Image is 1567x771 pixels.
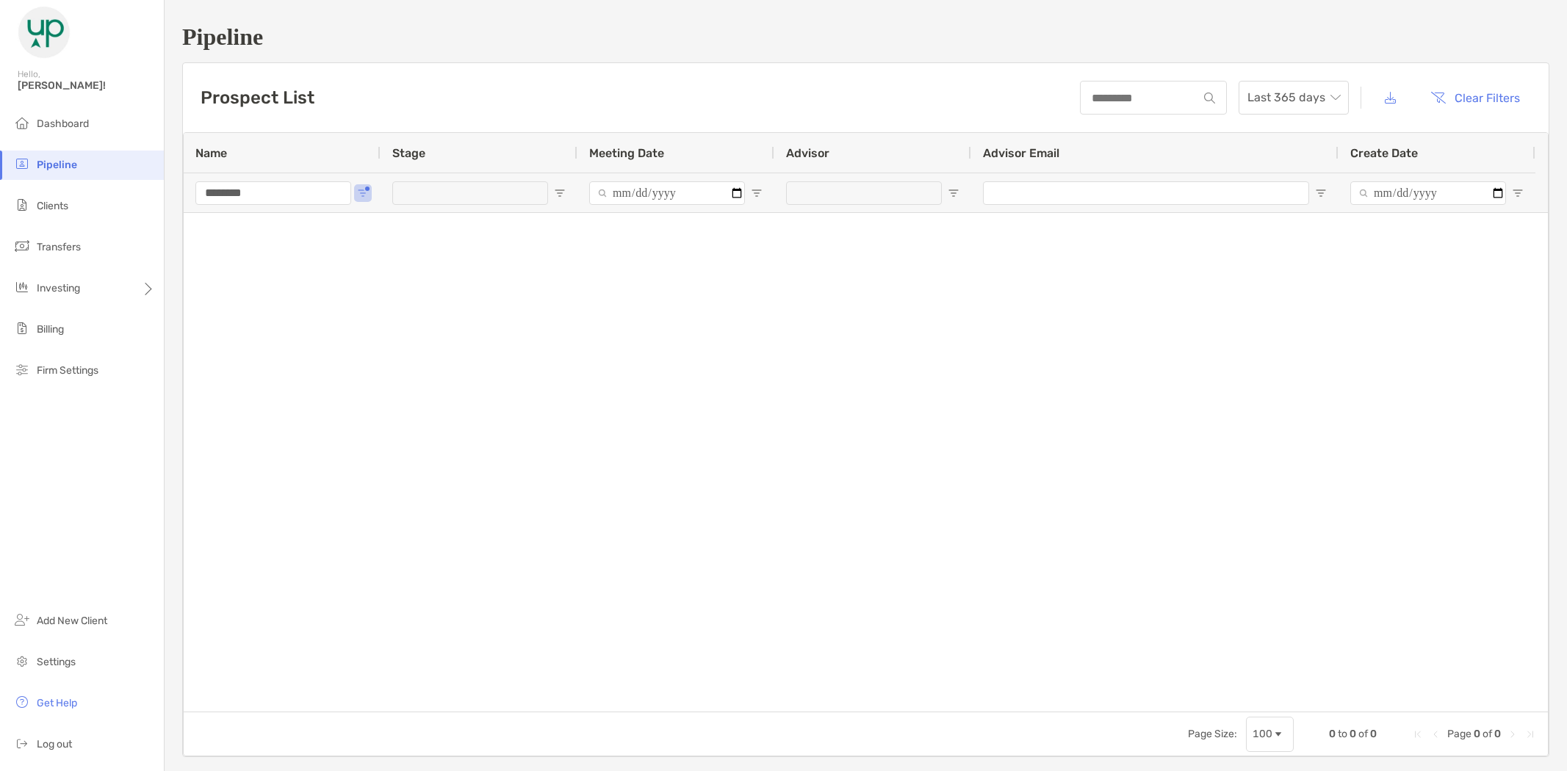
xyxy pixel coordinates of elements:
div: First Page [1412,728,1424,740]
span: Page [1447,728,1471,740]
img: add_new_client icon [13,611,31,629]
span: 0 [1494,728,1501,740]
img: pipeline icon [13,155,31,173]
div: Last Page [1524,728,1536,740]
img: get-help icon [13,693,31,711]
span: 0 [1474,728,1480,740]
img: transfers icon [13,237,31,255]
span: Advisor [786,146,829,160]
input: Meeting Date Filter Input [589,181,745,205]
img: dashboard icon [13,114,31,131]
div: Next Page [1507,728,1519,740]
span: Pipeline [37,159,77,171]
div: Previous Page [1430,728,1441,740]
img: input icon [1204,93,1215,104]
div: Page Size: [1188,728,1237,740]
img: Zoe Logo [18,6,71,59]
h1: Pipeline [182,23,1549,51]
img: investing icon [13,278,31,296]
img: firm-settings icon [13,361,31,378]
span: Create Date [1350,146,1418,160]
span: Settings [37,656,76,668]
button: Open Filter Menu [1315,187,1327,199]
img: settings icon [13,652,31,670]
span: 0 [1329,728,1336,740]
span: Meeting Date [589,146,664,160]
span: [PERSON_NAME]! [18,79,155,92]
span: 0 [1350,728,1356,740]
div: 100 [1253,728,1272,740]
img: logout icon [13,734,31,752]
span: Advisor Email [983,146,1059,160]
img: billing icon [13,319,31,337]
span: Log out [37,738,72,750]
div: Page Size [1246,717,1294,752]
span: Stage [392,146,425,160]
button: Open Filter Menu [357,187,369,199]
span: Clients [37,200,68,212]
input: Create Date Filter Input [1350,181,1506,205]
span: Investing [37,282,80,294]
span: Last 365 days [1247,82,1340,114]
img: clients icon [13,196,31,214]
input: Name Filter Input [195,181,351,205]
span: of [1358,728,1368,740]
span: Firm Settings [37,364,98,377]
span: Name [195,146,227,160]
h3: Prospect List [201,87,314,108]
span: to [1338,728,1347,740]
span: 0 [1370,728,1377,740]
button: Open Filter Menu [1512,187,1524,199]
button: Clear Filters [1419,82,1531,114]
button: Open Filter Menu [554,187,566,199]
span: Transfers [37,241,81,253]
span: Get Help [37,697,77,709]
span: of [1483,728,1492,740]
span: Dashboard [37,117,89,130]
span: Billing [37,323,64,336]
input: Advisor Email Filter Input [983,181,1309,205]
span: Add New Client [37,615,107,627]
button: Open Filter Menu [948,187,959,199]
button: Open Filter Menu [751,187,763,199]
